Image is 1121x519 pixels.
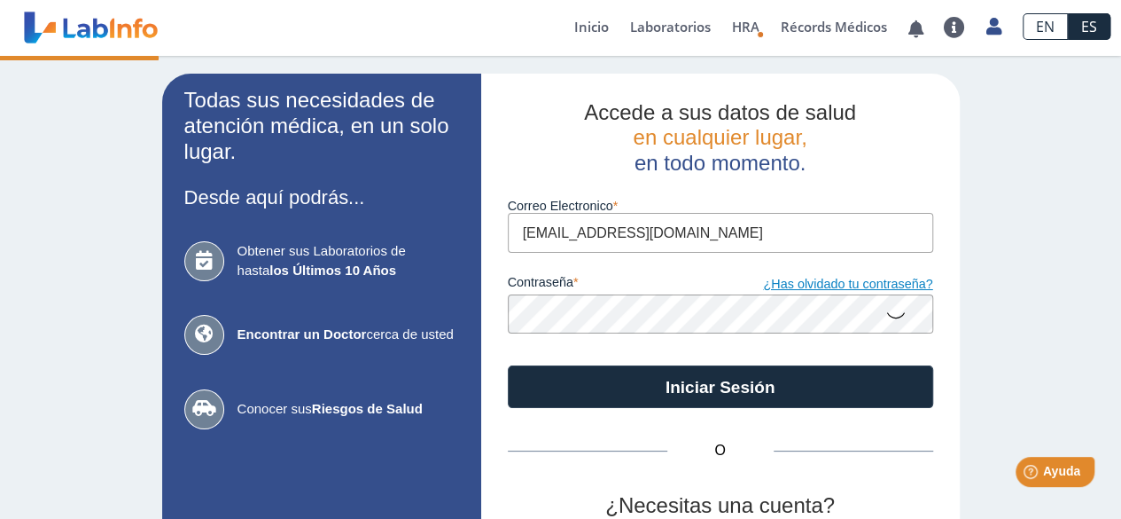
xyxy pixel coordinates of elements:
span: HRA [732,18,759,35]
label: Correo Electronico [508,199,933,213]
h3: Desde aquí podrás... [184,186,459,208]
b: Encontrar un Doctor [237,326,367,342]
a: ¿Has olvidado tu contraseña? [720,275,933,295]
label: contraseña [508,275,720,295]
h2: ¿Necesitas una cuenta? [508,493,933,519]
b: Riesgos de Salud [312,401,423,416]
h2: Todas sus necesidades de atención médica, en un solo lugar. [184,88,459,164]
a: ES [1068,13,1110,40]
button: Iniciar Sesión [508,366,933,408]
span: Obtener sus Laboratorios de hasta [237,241,459,281]
span: en cualquier lugar, [633,125,806,149]
a: EN [1023,13,1068,40]
b: los Últimos 10 Años [269,263,396,278]
span: Accede a sus datos de salud [584,100,856,124]
span: Conocer sus [237,399,459,420]
span: en todo momento. [634,151,806,175]
iframe: Help widget launcher [963,450,1102,499]
span: cerca de usted [237,325,459,345]
span: O [667,440,774,461]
